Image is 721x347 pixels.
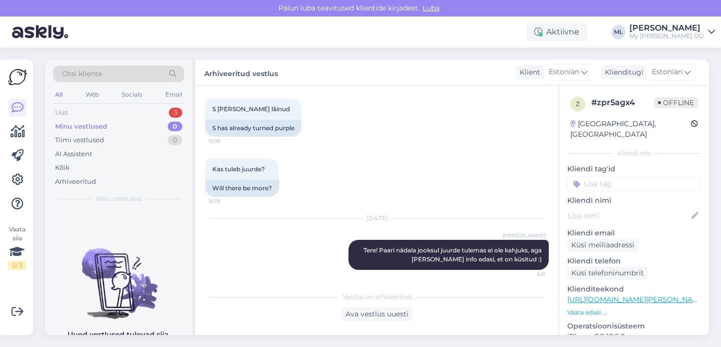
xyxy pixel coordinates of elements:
span: 16:39 [208,197,246,205]
div: Socials [120,88,144,101]
img: Askly Logo [8,68,27,87]
div: S has already turned purple [205,120,301,137]
div: 2 / 3 [8,261,26,270]
span: Otsi kliente [62,69,102,79]
div: All [53,88,65,101]
p: Operatsioonisüsteem [567,321,701,331]
div: 0 [168,122,182,132]
span: Vestlus on arhiveeritud [343,292,412,301]
span: z [576,100,580,108]
span: S [PERSON_NAME] lâinud [212,105,290,113]
input: Lisa tag [567,176,701,191]
div: Kõik [55,163,70,173]
p: Kliendi nimi [567,195,701,206]
span: [PERSON_NAME] [503,232,546,239]
div: Aktiivne [526,23,587,41]
span: Estonian [549,67,579,78]
div: Klienditugi [601,67,643,78]
div: ML [611,25,625,39]
img: No chats [45,230,192,320]
div: Küsi telefoninumbrit [567,266,648,280]
div: Ava vestlus uuesti [341,307,413,321]
div: Minu vestlused [55,122,107,132]
span: Tere! Paari nädala jooksul juurde tulemas ei ole kahjuks, aga [PERSON_NAME] info edasi, et on küs... [364,246,543,263]
p: Klienditeekond [567,284,701,294]
p: Kliendi tag'id [567,164,701,174]
input: Lisa nimi [568,210,689,221]
div: Klient [516,67,540,78]
div: Küsi meiliaadressi [567,238,638,252]
div: [DATE] [205,214,549,223]
div: Email [163,88,184,101]
a: [PERSON_NAME]My [PERSON_NAME] OÜ [629,24,715,40]
p: Kliendi telefon [567,256,701,266]
label: Arhiveeritud vestlus [204,66,278,79]
div: Will there be more? [205,180,279,197]
div: Uus [55,108,68,118]
span: 16:38 [208,137,246,145]
div: [PERSON_NAME] [629,24,704,32]
span: Estonian [652,67,682,78]
div: Tiimi vestlused [55,135,104,145]
p: Vaata edasi ... [567,308,701,317]
p: Uued vestlused tulevad siia. [68,329,170,340]
div: 0 [168,135,182,145]
span: Kas tuleb juurde? [212,165,265,173]
div: # zpr5agx4 [591,97,654,109]
div: [GEOGRAPHIC_DATA], [GEOGRAPHIC_DATA] [570,119,691,140]
a: [URL][DOMAIN_NAME][PERSON_NAME] [567,295,705,304]
div: Web [84,88,101,101]
div: AI Assistent [55,149,92,159]
span: Luba [420,4,443,13]
div: Arhiveeritud [55,177,96,187]
p: Kliendi email [567,228,701,238]
div: 3 [169,108,182,118]
span: Minu vestlused [96,194,141,203]
span: Offline [654,97,698,108]
div: Kliendi info [567,149,701,158]
p: iPhone OS 18.5.0 [567,331,701,342]
span: 8:31 [508,270,546,278]
div: Vaata siia [8,225,26,270]
div: My [PERSON_NAME] OÜ [629,32,704,40]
